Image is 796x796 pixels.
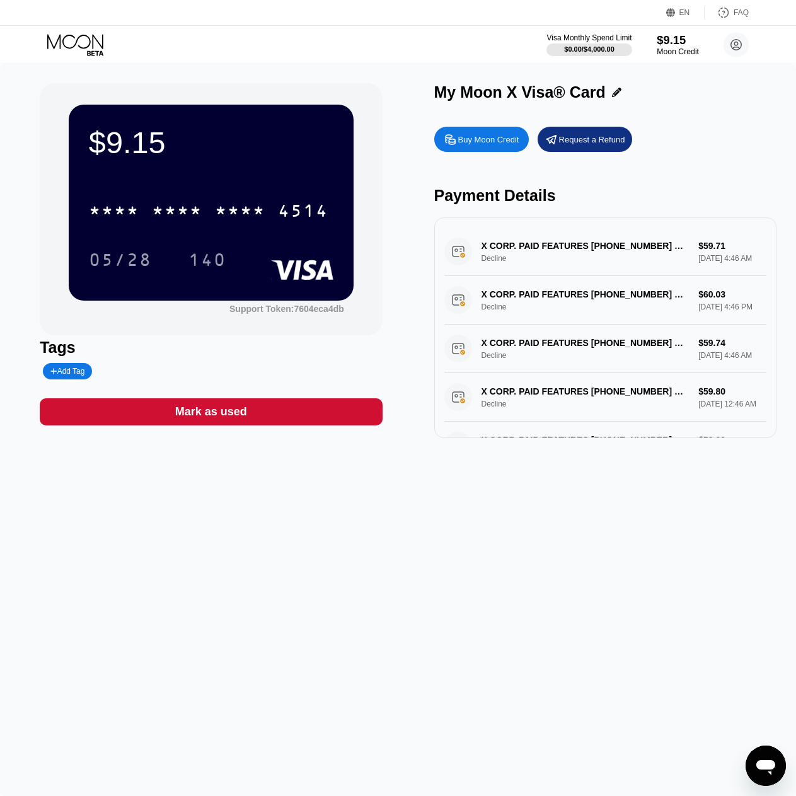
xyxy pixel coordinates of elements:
div: Payment Details [434,187,776,205]
div: FAQ [705,6,749,19]
div: 140 [179,244,236,275]
div: Buy Moon Credit [434,127,529,152]
div: 05/28 [79,244,161,275]
div: $0.00 / $4,000.00 [564,45,614,53]
div: Support Token: 7604eca4db [229,304,344,314]
div: $9.15Moon Credit [657,33,699,56]
div: Moon Credit [657,47,699,56]
div: Request a Refund [538,127,632,152]
div: Add Tag [50,367,84,376]
div: Request a Refund [559,134,625,145]
div: Visa Monthly Spend Limit [546,33,632,42]
div: $9.15 [89,125,333,160]
div: 4514 [278,202,328,222]
div: Buy Moon Credit [458,134,519,145]
div: Add Tag [43,363,92,379]
div: Support Token:7604eca4db [229,304,344,314]
div: Mark as used [40,398,382,425]
div: Mark as used [175,405,247,419]
div: Tags [40,338,382,357]
div: 140 [188,251,226,272]
div: Visa Monthly Spend Limit$0.00/$4,000.00 [546,33,632,56]
div: EN [666,6,705,19]
div: FAQ [734,8,749,17]
div: $9.15 [657,33,699,47]
div: 05/28 [89,251,152,272]
iframe: Кнопка запуска окна обмена сообщениями [746,746,786,786]
div: My Moon X Visa® Card [434,83,606,101]
div: EN [679,8,690,17]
